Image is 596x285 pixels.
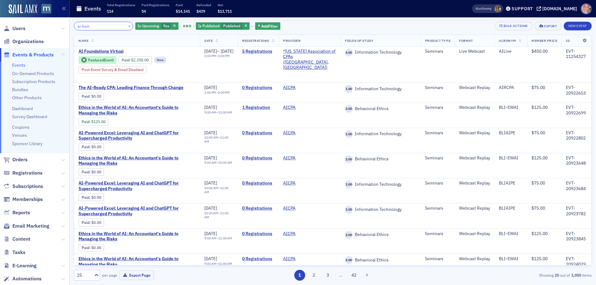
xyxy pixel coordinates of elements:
[566,85,587,96] div: EVT-20922653
[12,275,42,282] span: Automations
[353,106,389,112] span: Behavioral Ethics
[499,231,523,237] div: BLI-EWAI
[283,38,300,43] span: Provider
[553,272,560,278] strong: 25
[204,90,216,95] time: 1:00 PM
[82,170,91,174] span: :
[154,57,166,63] div: New
[531,130,545,136] span: $75.00
[499,155,523,161] div: BLI-EWAI
[79,256,196,267] span: Ethics in the World of AI: An Accountant's Guide to Managing the Risks
[242,155,274,161] a: 0 Registrations
[127,23,132,29] button: ×
[531,180,545,186] span: $75.00
[242,206,274,211] a: 0 Registrations
[218,54,230,58] time: 3:00 PM
[120,270,154,280] button: Export Page
[425,38,450,43] span: Product Type
[176,9,190,14] span: $14,141
[204,135,218,140] time: 10:00 AM
[459,206,490,211] div: Webcast Replay
[242,130,274,136] a: 0 Registrations
[476,7,491,11] span: Viewing
[204,211,228,219] time: 11:00 AM
[459,155,490,161] div: Webcast Replay
[353,207,402,212] span: Information Technology
[91,119,106,124] span: $125.00
[107,3,135,7] p: Total Registrations
[283,155,322,161] span: AICPA
[79,180,196,191] span: AI-Powered Excel: Leveraging AI and ChatGPT for Supercharged Productivity
[204,211,233,219] div: –
[82,195,91,200] span: :
[459,85,490,91] div: Webcast Replay
[459,130,490,136] div: Webcast Replay
[353,50,402,55] span: Information Technology
[3,223,49,229] a: Email Marketing
[345,38,373,43] span: Fields Of Study
[82,170,89,174] a: Paid
[425,180,450,186] div: Seminars
[535,22,562,30] button: Export
[12,170,43,176] span: Registrations
[3,183,43,190] a: Subscriptions
[82,220,89,225] a: Paid
[9,4,37,14] img: SailAMX
[218,261,232,266] time: 11:00 AM
[531,205,545,211] span: $75.00
[82,245,89,250] a: Paid
[3,209,30,216] a: Reports
[283,49,336,70] a: *[US_STATE] Association of CPAs ([GEOGRAPHIC_DATA], [GEOGRAPHIC_DATA])
[255,22,281,30] button: AddFilter
[3,25,25,32] a: Users
[566,256,587,267] div: EVT-20924029
[204,38,213,43] span: Date
[102,272,117,278] label: per page
[12,87,28,92] a: Bundles
[12,209,30,216] span: Reports
[499,38,516,43] span: Acronym
[512,6,533,11] div: Support
[12,71,54,76] a: On-Demand Products
[204,160,216,165] time: 9:00 AM
[495,22,532,30] button: Bulk Actions
[283,180,322,186] span: AICPA
[12,62,25,68] a: Events
[218,3,232,7] p: Net
[181,24,193,29] span: and
[91,145,101,149] span: $0.00
[566,105,587,116] div: EVT-20922699
[531,105,548,110] span: $125.00
[581,3,592,14] span: Profile
[3,275,42,282] a: Automations
[283,155,296,161] a: AICPA
[353,182,402,187] span: Information Technology
[345,180,353,188] span: 1.00
[12,236,30,243] span: Content
[294,270,305,281] button: 1
[425,206,450,211] div: Seminars
[204,161,232,165] div: –
[82,195,89,200] a: Paid
[283,256,296,262] a: AICPA
[531,256,548,261] span: $125.00
[204,54,233,58] div: –
[499,105,523,110] div: BLI-EWAI
[425,85,450,91] div: Seminars
[204,231,217,236] span: [DATE]
[218,160,232,165] time: 11:00 AM
[79,38,88,43] span: Name
[79,93,104,100] div: Paid: 0 - $0
[283,85,322,91] span: AICPA
[499,130,523,136] div: BLIAIPE
[459,38,473,43] span: Format
[459,49,490,54] div: Live Webcast
[283,49,336,70] span: *Maryland Association of CPAs (Timonium, MD)
[425,49,450,54] div: Seminars
[79,66,147,73] div: Post-Event Survey
[353,232,389,238] span: Behavioral Ethics
[204,211,218,215] time: 10:00 AM
[12,141,43,146] a: Sponsor Library
[459,231,490,237] div: Webcast Replay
